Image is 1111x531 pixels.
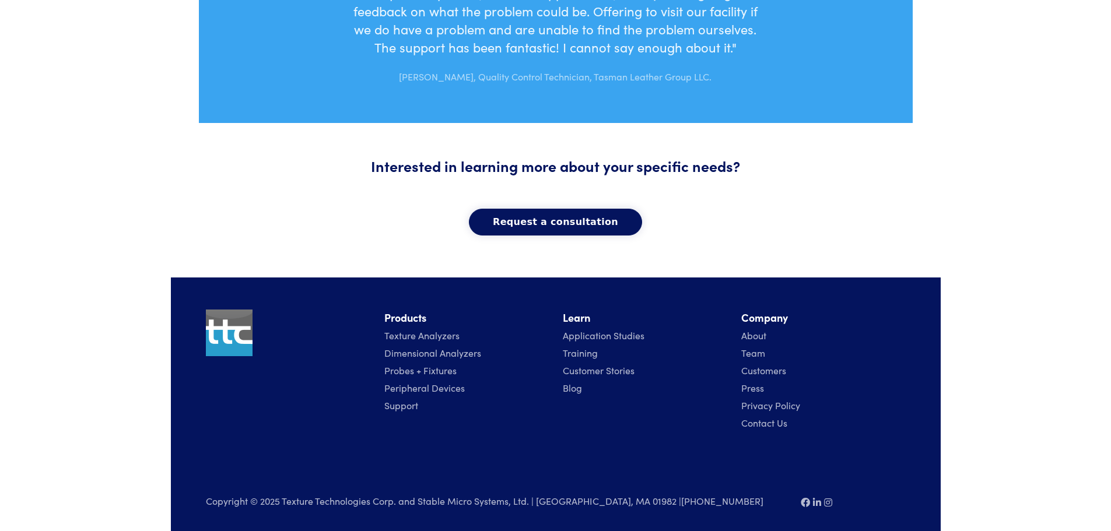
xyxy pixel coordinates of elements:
[563,329,644,342] a: Application Studies
[741,310,906,326] li: Company
[384,381,465,394] a: Peripheral Devices
[384,346,481,359] a: Dimensional Analyzers
[563,346,598,359] a: Training
[265,156,846,176] h5: Interested in learning more about your specific needs?
[563,381,582,394] a: Blog
[206,493,787,509] p: Copyright © 2025 Texture Technologies Corp. and Stable Micro Systems, Ltd. | [GEOGRAPHIC_DATA], M...
[384,399,418,412] a: Support
[741,416,787,429] a: Contact Us
[681,494,763,507] a: [PHONE_NUMBER]
[469,209,642,235] button: Request a consultation
[741,364,786,377] a: Customers
[206,310,253,356] img: ttc_logo_1x1_v1.0.png
[563,364,635,377] a: Customer Stories
[563,310,727,326] li: Learn
[384,364,457,377] a: Probes + Fixtures
[741,381,764,394] a: Press
[384,329,460,342] a: Texture Analyzers
[384,310,549,326] li: Products
[344,61,767,85] p: [PERSON_NAME], Quality Control Technician, Tasman Leather Group LLC.
[741,329,766,342] a: About
[741,399,800,412] a: Privacy Policy
[741,346,765,359] a: Team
